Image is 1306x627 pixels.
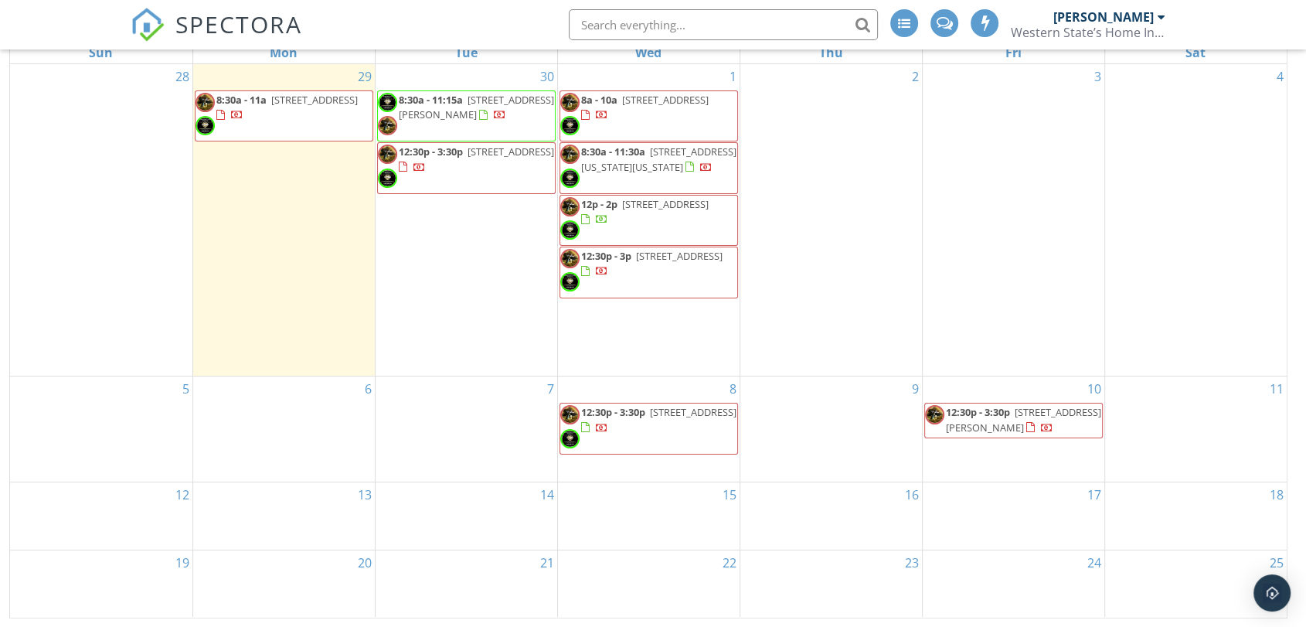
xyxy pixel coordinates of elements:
[544,377,557,401] a: Go to October 7, 2025
[740,64,922,377] td: Go to October 2, 2025
[378,116,397,135] img: img4211c.jpg
[816,42,846,63] a: Thursday
[192,482,375,550] td: Go to October 13, 2025
[559,90,738,141] a: 8a - 10a [STREET_ADDRESS]
[1182,42,1209,63] a: Saturday
[560,169,580,188] img: img_5820.png
[650,405,736,419] span: [STREET_ADDRESS]
[399,93,554,121] span: [STREET_ADDRESS][PERSON_NAME]
[559,195,738,246] a: 12p - 2p [STREET_ADDRESS]
[636,249,723,263] span: [STREET_ADDRESS]
[1084,482,1104,507] a: Go to October 17, 2025
[196,93,215,112] img: img4211c.jpg
[1104,550,1287,617] td: Go to October 25, 2025
[1274,64,1287,89] a: Go to October 4, 2025
[632,42,665,63] a: Wednesday
[377,142,556,193] a: 12:30p - 3:30p [STREET_ADDRESS]
[924,403,1103,438] a: 12:30p - 3:30p [STREET_ADDRESS][PERSON_NAME]
[375,64,557,377] td: Go to September 30, 2025
[581,405,736,434] a: 12:30p - 3:30p [STREET_ADDRESS]
[377,90,556,141] a: 8:30a - 11:15a [STREET_ADDRESS][PERSON_NAME]
[560,197,580,216] img: img4211c.jpg
[581,249,631,263] span: 12:30p - 3p
[172,482,192,507] a: Go to October 12, 2025
[569,9,878,40] input: Search everything...
[925,405,944,424] img: img4211c.jpg
[581,405,645,419] span: 12:30p - 3:30p
[1104,482,1287,550] td: Go to October 18, 2025
[10,377,192,482] td: Go to October 5, 2025
[399,93,463,107] span: 8:30a - 11:15a
[902,482,922,507] a: Go to October 16, 2025
[922,377,1104,482] td: Go to October 10, 2025
[1091,64,1104,89] a: Go to October 3, 2025
[355,482,375,507] a: Go to October 13, 2025
[452,42,481,63] a: Tuesday
[172,64,192,89] a: Go to September 28, 2025
[560,249,580,268] img: img4211c.jpg
[559,403,738,454] a: 12:30p - 3:30p [STREET_ADDRESS]
[355,64,375,89] a: Go to September 29, 2025
[581,249,723,278] a: 12:30p - 3p [STREET_ADDRESS]
[557,550,740,617] td: Go to October 22, 2025
[922,550,1104,617] td: Go to October 24, 2025
[909,64,922,89] a: Go to October 2, 2025
[726,64,740,89] a: Go to October 1, 2025
[740,550,922,617] td: Go to October 23, 2025
[581,93,709,121] a: 8a - 10a [STREET_ADDRESS]
[195,90,373,141] a: 8:30a - 11a [STREET_ADDRESS]
[175,8,302,40] span: SPECTORA
[537,64,557,89] a: Go to September 30, 2025
[740,377,922,482] td: Go to October 9, 2025
[399,145,554,173] a: 12:30p - 3:30p [STREET_ADDRESS]
[131,8,165,42] img: The Best Home Inspection Software - Spectora
[1267,550,1287,575] a: Go to October 25, 2025
[399,93,554,121] a: 8:30a - 11:15a [STREET_ADDRESS][PERSON_NAME]
[560,93,580,112] img: img4211c.jpg
[10,64,192,377] td: Go to September 28, 2025
[271,93,358,107] span: [STREET_ADDRESS]
[10,550,192,617] td: Go to October 19, 2025
[192,377,375,482] td: Go to October 6, 2025
[560,429,580,448] img: img_5820.png
[726,377,740,401] a: Go to October 8, 2025
[946,405,1010,419] span: 12:30p - 3:30p
[560,220,580,240] img: img_5820.png
[1084,377,1104,401] a: Go to October 10, 2025
[1002,42,1025,63] a: Friday
[622,197,709,211] span: [STREET_ADDRESS]
[922,64,1104,377] td: Go to October 3, 2025
[375,482,557,550] td: Go to October 14, 2025
[557,64,740,377] td: Go to October 1, 2025
[10,482,192,550] td: Go to October 12, 2025
[1267,377,1287,401] a: Go to October 11, 2025
[1104,377,1287,482] td: Go to October 11, 2025
[537,482,557,507] a: Go to October 14, 2025
[902,550,922,575] a: Go to October 23, 2025
[468,145,554,158] span: [STREET_ADDRESS]
[196,116,215,135] img: img_5820.png
[560,145,580,164] img: img4211c.jpg
[375,377,557,482] td: Go to October 7, 2025
[1053,9,1154,25] div: [PERSON_NAME]
[1253,574,1291,612] div: Open Intercom Messenger
[1104,64,1287,377] td: Go to October 4, 2025
[216,93,358,121] a: 8:30a - 11a [STREET_ADDRESS]
[559,142,738,193] a: 8:30a - 11:30a [STREET_ADDRESS][US_STATE][US_STATE]
[362,377,375,401] a: Go to October 6, 2025
[560,405,580,424] img: img4211c.jpg
[1084,550,1104,575] a: Go to October 24, 2025
[557,482,740,550] td: Go to October 15, 2025
[560,272,580,291] img: img_5820.png
[216,93,267,107] span: 8:30a - 11a
[559,247,738,298] a: 12:30p - 3p [STREET_ADDRESS]
[179,377,192,401] a: Go to October 5, 2025
[622,93,709,107] span: [STREET_ADDRESS]
[581,145,736,173] a: 8:30a - 11:30a [STREET_ADDRESS][US_STATE][US_STATE]
[1267,482,1287,507] a: Go to October 18, 2025
[581,145,645,158] span: 8:30a - 11:30a
[922,482,1104,550] td: Go to October 17, 2025
[581,145,736,173] span: [STREET_ADDRESS][US_STATE][US_STATE]
[719,550,740,575] a: Go to October 22, 2025
[581,197,709,226] a: 12p - 2p [STREET_ADDRESS]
